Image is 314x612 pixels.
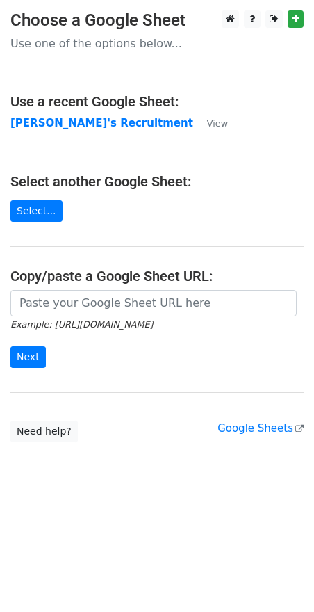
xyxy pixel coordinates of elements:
p: Use one of the options below... [10,36,304,51]
input: Next [10,346,46,368]
a: View [193,117,228,129]
h3: Choose a Google Sheet [10,10,304,31]
a: Select... [10,200,63,222]
h4: Copy/paste a Google Sheet URL: [10,268,304,284]
a: Google Sheets [217,422,304,435]
input: Paste your Google Sheet URL here [10,290,297,316]
small: View [207,118,228,129]
h4: Use a recent Google Sheet: [10,93,304,110]
a: Need help? [10,421,78,442]
a: [PERSON_NAME]'s Recruitment [10,117,193,129]
h4: Select another Google Sheet: [10,173,304,190]
small: Example: [URL][DOMAIN_NAME] [10,319,153,330]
